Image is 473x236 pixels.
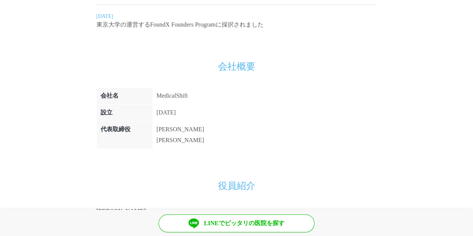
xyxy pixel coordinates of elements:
h2: 役員紹介 [96,169,377,191]
h2: 会社概要 [96,50,377,72]
p: [PERSON_NAME] [157,136,204,145]
p: 東京大学の運営するFoundX Founders Programに採択されました [96,20,377,29]
th: 会社名 [96,88,153,104]
td: [DATE] [153,104,208,121]
p: [PERSON_NAME] [157,125,204,134]
a: LINEでピッタリの医院を探す [159,214,314,232]
th: 設立 [96,104,153,121]
p: [PERSON_NAME] [96,206,377,215]
p: [DATE] [96,12,377,20]
th: 代表取締役 [96,121,153,148]
td: MedicalShift [153,88,208,104]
